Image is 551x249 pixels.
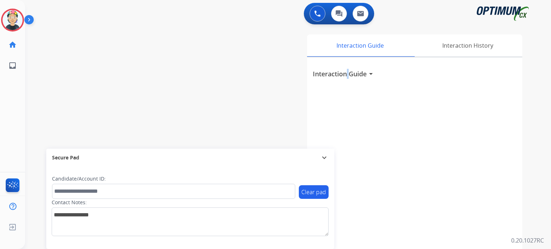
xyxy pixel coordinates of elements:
h3: Interaction Guide [313,69,367,79]
mat-icon: inbox [8,61,17,70]
p: 0.20.1027RC [511,236,544,245]
mat-icon: home [8,40,17,49]
button: Clear pad [299,185,329,199]
label: Candidate/Account ID: [52,175,106,182]
img: avatar [3,10,23,30]
label: Contact Notes: [52,199,87,206]
mat-icon: arrow_drop_down [367,70,375,78]
span: Secure Pad [52,154,79,161]
mat-icon: expand_more [320,153,329,162]
div: Interaction History [413,34,522,57]
div: Interaction Guide [307,34,413,57]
